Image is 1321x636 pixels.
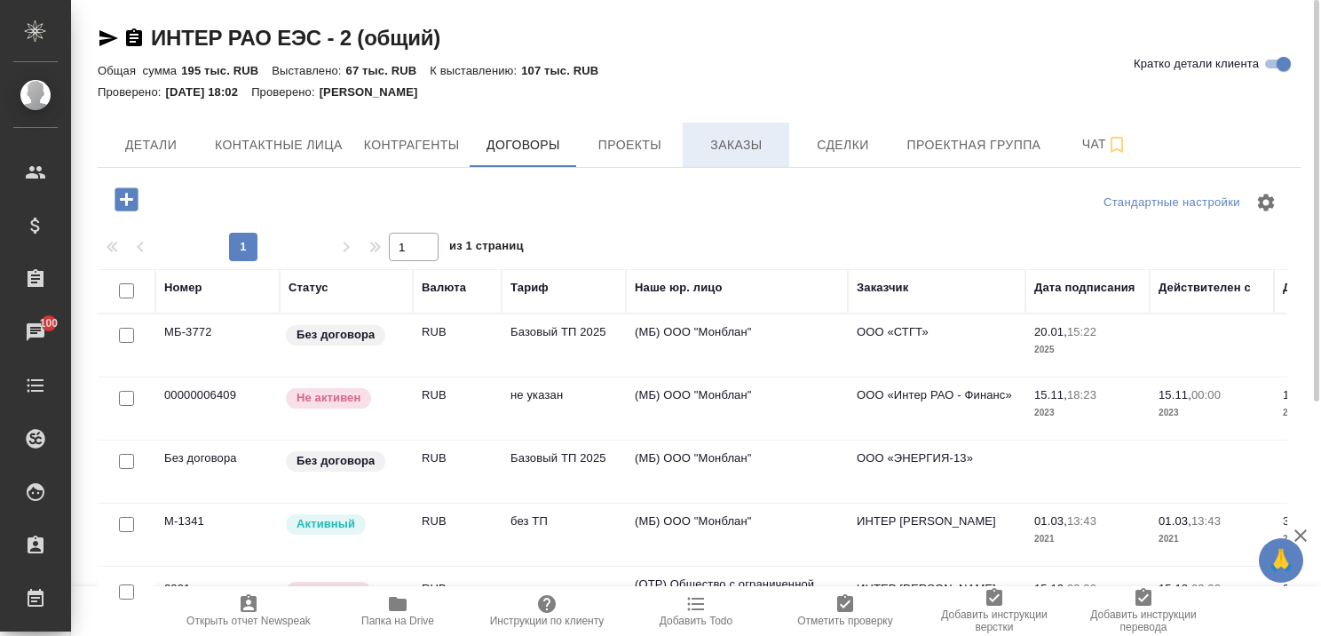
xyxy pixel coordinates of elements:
[166,85,252,99] p: [DATE] 18:02
[1259,538,1303,583] button: 🙏
[480,134,566,156] span: Договоры
[4,310,67,354] a: 100
[472,586,621,636] button: Инструкции по клиенту
[151,26,440,50] a: ИНТЕР РАО ЕЭС - 2 (общий)
[1283,388,1316,401] p: 15.11,
[1191,514,1221,528] p: 13:43
[502,441,626,503] td: Базовый ТП 2025
[1067,582,1096,595] p: 03:00
[857,580,1016,598] p: ИНТЕР [PERSON_NAME]
[502,378,626,440] td: не указан
[1034,341,1141,359] p: 2025
[857,513,1016,530] p: ИНТЕР [PERSON_NAME]
[430,64,521,77] p: К выставлению:
[693,134,779,156] span: Заказы
[413,571,502,633] td: RUB
[297,452,375,470] p: Без договора
[626,378,848,440] td: (МБ) ООО "Монблан"
[660,615,732,627] span: Добавить Todo
[155,441,280,503] td: Без договора
[1062,133,1147,155] span: Чат
[29,314,69,332] span: 100
[164,279,202,297] div: Номер
[857,279,908,297] div: Заказчик
[1034,388,1067,401] p: 15.11,
[323,586,472,636] button: Папка на Drive
[186,615,311,627] span: Открыть отчет Newspeak
[930,608,1058,633] span: Добавить инструкции верстки
[1134,55,1259,73] span: Кратко детали клиента
[413,378,502,440] td: RUB
[346,64,431,77] p: 67 тыс. RUB
[1266,542,1296,579] span: 🙏
[422,279,466,297] div: Валюта
[1067,388,1096,401] p: 18:23
[1034,404,1141,422] p: 2023
[272,64,345,77] p: Выставлено:
[857,323,1016,341] p: ООО «СТГТ»
[906,134,1040,156] span: Проектная группа
[1099,189,1245,217] div: split button
[155,571,280,633] td: 2301
[108,134,194,156] span: Детали
[98,85,166,99] p: Проверено:
[1067,325,1096,338] p: 15:22
[297,515,355,533] p: Активный
[155,314,280,377] td: МБ-3772
[635,279,723,297] div: Наше юр. лицо
[587,134,672,156] span: Проекты
[1034,530,1141,548] p: 2021
[413,314,502,377] td: RUB
[1159,279,1251,297] div: Действителен с
[1159,388,1191,401] p: 15.11,
[98,64,181,77] p: Общая сумма
[174,586,323,636] button: Открыть отчет Newspeak
[626,504,848,566] td: (МБ) ООО "Монблан"
[155,504,280,566] td: М-1341
[215,134,343,156] span: Контактные лица
[1034,279,1135,297] div: Дата подписания
[297,389,360,407] p: Не активен
[1245,181,1287,224] span: Настроить таблицу
[800,134,885,156] span: Сделки
[1191,388,1221,401] p: 00:00
[364,134,460,156] span: Контрагенты
[123,28,145,49] button: Скопировать ссылку
[920,586,1069,636] button: Добавить инструкции верстки
[502,504,626,566] td: без ТП
[1159,404,1265,422] p: 2023
[771,586,920,636] button: Отметить проверку
[1159,582,1191,595] p: 15.12,
[413,441,502,503] td: RUB
[449,235,524,261] span: из 1 страниц
[502,314,626,377] td: Базовый ТП 2025
[1080,608,1207,633] span: Добавить инструкции перевода
[1069,586,1218,636] button: Добавить инструкции перевода
[621,586,771,636] button: Добавить Todo
[413,504,502,566] td: RUB
[626,441,848,503] td: (МБ) ООО "Монблан"
[361,615,434,627] span: Папка на Drive
[98,28,119,49] button: Скопировать ссылку для ЯМессенджера
[102,181,151,218] button: Добавить договор
[490,615,605,627] span: Инструкции по клиенту
[1106,134,1127,155] svg: Подписаться
[1034,514,1067,528] p: 01.03,
[797,615,892,627] span: Отметить проверку
[1034,325,1067,338] p: 20.01,
[1159,530,1265,548] p: 2021
[510,279,549,297] div: Тариф
[297,583,360,600] p: Не активен
[155,378,280,440] td: 00000006409
[857,386,1016,404] p: ООО «Интер РАО - Финанс»
[1067,514,1096,528] p: 13:43
[1283,514,1316,528] p: 31.12,
[297,326,375,344] p: Без договора
[1191,582,1221,595] p: 03:00
[1034,582,1067,595] p: 15.12,
[1159,514,1191,528] p: 01.03,
[626,314,848,377] td: (МБ) ООО "Монблан"
[521,64,612,77] p: 107 тыс. RUB
[320,85,431,99] p: [PERSON_NAME]
[289,279,328,297] div: Статус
